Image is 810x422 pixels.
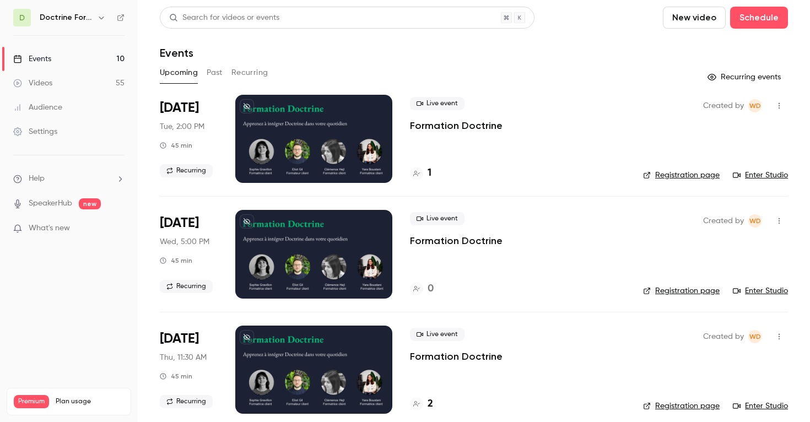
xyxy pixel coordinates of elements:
[160,210,218,298] div: Sep 3 Wed, 5:00 PM (Europe/Paris)
[733,401,788,412] a: Enter Studio
[160,395,213,408] span: Recurring
[160,141,192,150] div: 45 min
[410,166,431,181] a: 1
[748,99,762,112] span: Webinar Doctrine
[749,99,761,112] span: WD
[410,328,465,341] span: Live event
[703,68,788,86] button: Recurring events
[40,12,93,23] h6: Doctrine Formation Corporate
[160,330,199,348] span: [DATE]
[207,64,223,82] button: Past
[160,46,193,59] h1: Events
[748,330,762,343] span: Webinar Doctrine
[160,256,192,265] div: 45 min
[160,352,207,363] span: Thu, 11:30 AM
[56,397,124,406] span: Plan usage
[160,95,218,183] div: Sep 2 Tue, 2:00 PM (Europe/Paris)
[410,97,465,110] span: Live event
[410,234,503,247] a: Formation Doctrine
[703,99,744,112] span: Created by
[428,282,434,296] h4: 0
[643,170,720,181] a: Registration page
[19,12,25,24] span: D
[160,326,218,414] div: Sep 4 Thu, 11:30 AM (Europe/Paris)
[748,214,762,228] span: Webinar Doctrine
[13,78,52,89] div: Videos
[733,285,788,296] a: Enter Studio
[160,372,192,381] div: 45 min
[29,223,70,234] span: What's new
[410,282,434,296] a: 0
[410,212,465,225] span: Live event
[13,173,125,185] li: help-dropdown-opener
[749,214,761,228] span: WD
[703,214,744,228] span: Created by
[410,350,503,363] a: Formation Doctrine
[79,198,101,209] span: new
[14,395,49,408] span: Premium
[13,126,57,137] div: Settings
[231,64,268,82] button: Recurring
[749,330,761,343] span: WD
[29,198,72,209] a: SpeakerHub
[410,119,503,132] a: Formation Doctrine
[169,12,279,24] div: Search for videos or events
[160,280,213,293] span: Recurring
[160,64,198,82] button: Upcoming
[643,285,720,296] a: Registration page
[29,173,45,185] span: Help
[111,224,125,234] iframe: Noticeable Trigger
[410,397,433,412] a: 2
[13,53,51,64] div: Events
[428,397,433,412] h4: 2
[733,170,788,181] a: Enter Studio
[160,214,199,232] span: [DATE]
[160,164,213,177] span: Recurring
[730,7,788,29] button: Schedule
[428,166,431,181] h4: 1
[160,121,204,132] span: Tue, 2:00 PM
[703,330,744,343] span: Created by
[160,236,209,247] span: Wed, 5:00 PM
[160,99,199,117] span: [DATE]
[13,102,62,113] div: Audience
[643,401,720,412] a: Registration page
[663,7,726,29] button: New video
